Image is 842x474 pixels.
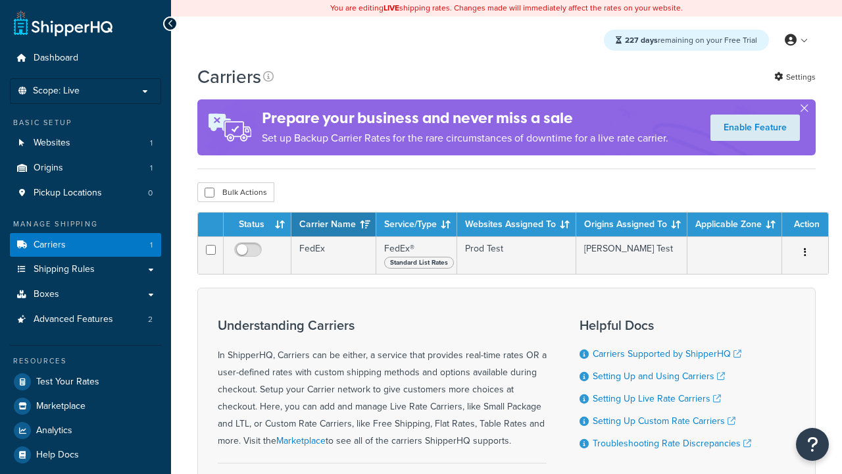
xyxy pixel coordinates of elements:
[10,181,161,205] a: Pickup Locations 0
[36,401,86,412] span: Marketplace
[774,68,816,86] a: Settings
[148,188,153,199] span: 0
[262,129,668,147] p: Set up Backup Carrier Rates for the rare circumstances of downtime for a live rate carrier.
[376,236,457,274] td: FedEx®
[34,289,59,300] span: Boxes
[457,213,576,236] th: Websites Assigned To: activate to sort column ascending
[376,213,457,236] th: Service/Type: activate to sort column ascending
[457,236,576,274] td: Prod Test
[34,240,66,251] span: Carriers
[593,436,751,450] a: Troubleshooting Rate Discrepancies
[197,99,262,155] img: ad-rules-rateshop-fe6ec290ccb7230408bd80ed9643f0289d75e0ffd9eb532fc0e269fcd187b520.png
[36,450,79,461] span: Help Docs
[604,30,769,51] div: remaining on your Free Trial
[10,257,161,282] a: Shipping Rules
[384,257,454,269] span: Standard List Rates
[34,188,102,199] span: Pickup Locations
[276,434,326,448] a: Marketplace
[150,163,153,174] span: 1
[224,213,291,236] th: Status: activate to sort column ascending
[10,46,161,70] a: Dashboard
[36,377,99,388] span: Test Your Rates
[10,443,161,467] a: Help Docs
[34,163,63,174] span: Origins
[593,414,735,428] a: Setting Up Custom Rate Carriers
[10,307,161,332] a: Advanced Features 2
[150,240,153,251] span: 1
[710,115,800,141] a: Enable Feature
[14,10,112,36] a: ShipperHQ Home
[10,156,161,180] a: Origins 1
[687,213,782,236] th: Applicable Zone: activate to sort column ascending
[10,233,161,257] li: Carriers
[34,53,78,64] span: Dashboard
[10,282,161,307] a: Boxes
[10,233,161,257] a: Carriers 1
[148,314,153,325] span: 2
[150,138,153,149] span: 1
[36,425,72,436] span: Analytics
[593,392,721,406] a: Setting Up Live Rate Carriers
[593,347,741,361] a: Carriers Supported by ShipperHQ
[10,419,161,442] a: Analytics
[625,34,658,46] strong: 227 days
[10,117,161,128] div: Basic Setup
[796,428,829,461] button: Open Resource Center
[291,213,376,236] th: Carrier Name: activate to sort column ascending
[218,318,547,332] h3: Understanding Carriers
[593,369,725,383] a: Setting Up and Using Carriers
[10,181,161,205] li: Pickup Locations
[10,307,161,332] li: Advanced Features
[580,318,751,332] h3: Helpful Docs
[384,2,399,14] b: LIVE
[197,64,261,90] h1: Carriers
[10,219,161,230] div: Manage Shipping
[10,370,161,394] a: Test Your Rates
[291,236,376,274] td: FedEx
[34,314,113,325] span: Advanced Features
[10,131,161,155] li: Websites
[33,86,80,97] span: Scope: Live
[10,131,161,155] a: Websites 1
[218,318,547,450] div: In ShipperHQ, Carriers can be either, a service that provides real-time rates OR a user-defined r...
[10,394,161,418] a: Marketplace
[197,182,274,202] button: Bulk Actions
[10,355,161,367] div: Resources
[576,236,687,274] td: [PERSON_NAME] Test
[10,156,161,180] li: Origins
[782,213,828,236] th: Action
[34,138,70,149] span: Websites
[34,264,95,275] span: Shipping Rules
[576,213,687,236] th: Origins Assigned To: activate to sort column ascending
[262,107,668,129] h4: Prepare your business and never miss a sale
